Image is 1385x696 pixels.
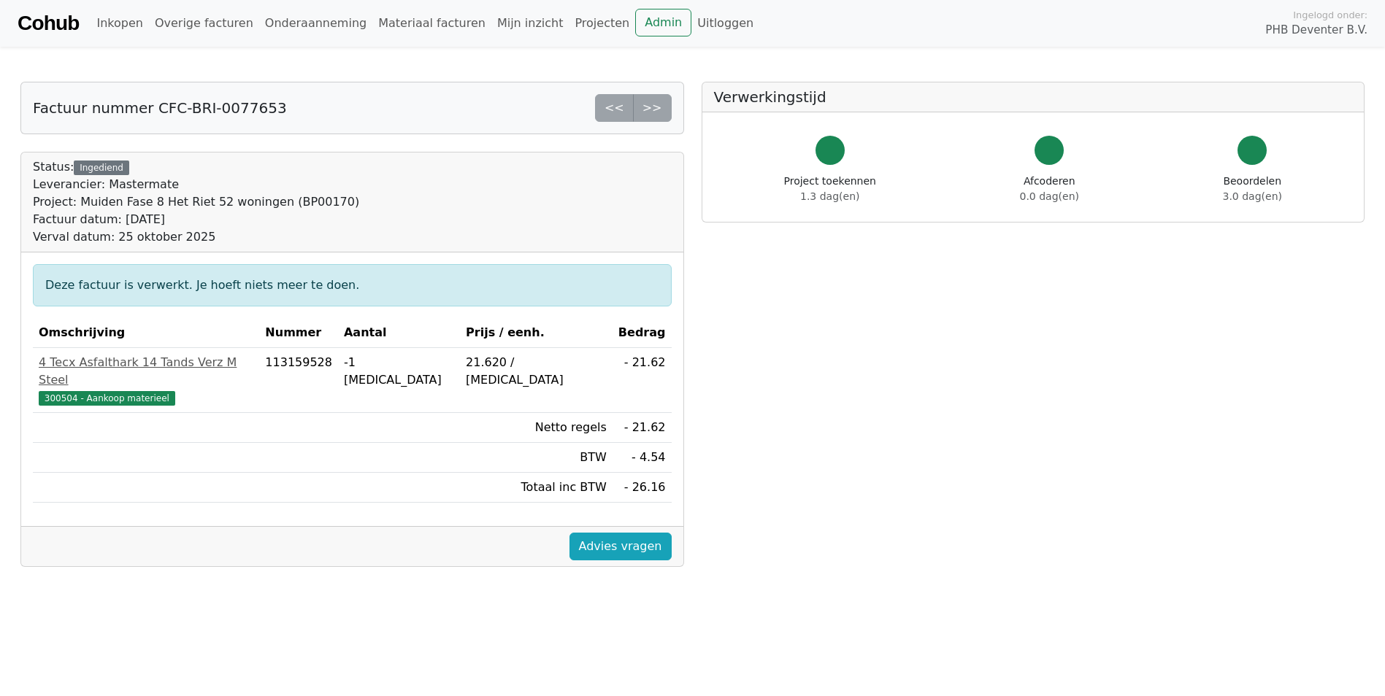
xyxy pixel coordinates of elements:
th: Prijs / eenh. [460,318,613,348]
a: Advies vragen [569,533,672,560]
a: Materiaal facturen [372,9,491,38]
a: Inkopen [91,9,148,38]
h5: Verwerkingstijd [714,88,1353,106]
th: Bedrag [613,318,672,348]
span: 1.3 dag(en) [800,190,859,202]
a: Cohub [18,6,79,41]
div: Beoordelen [1223,174,1282,204]
a: Mijn inzicht [491,9,569,38]
a: Uitloggen [691,9,759,38]
div: 21.620 / [MEDICAL_DATA] [466,354,607,389]
a: Projecten [569,9,635,38]
td: - 26.16 [613,473,672,503]
td: Netto regels [460,413,613,443]
span: 0.0 dag(en) [1020,190,1079,202]
td: - 4.54 [613,443,672,473]
th: Omschrijving [33,318,259,348]
td: BTW [460,443,613,473]
div: Project toekennen [784,174,876,204]
div: Ingediend [74,161,128,175]
span: Ingelogd onder: [1293,8,1367,22]
span: PHB Deventer B.V. [1265,22,1367,39]
div: Afcoderen [1020,174,1079,204]
td: - 21.62 [613,348,672,413]
h5: Factuur nummer CFC-BRI-0077653 [33,99,287,117]
div: Verval datum: 25 oktober 2025 [33,228,359,246]
div: 4 Tecx Asfalthark 14 Tands Verz M Steel [39,354,253,389]
span: 3.0 dag(en) [1223,190,1282,202]
div: Deze factuur is verwerkt. Je hoeft niets meer te doen. [33,264,672,306]
div: Factuur datum: [DATE] [33,211,359,228]
div: -1 [MEDICAL_DATA] [344,354,454,389]
th: Aantal [338,318,460,348]
a: Admin [635,9,691,36]
th: Nummer [259,318,338,348]
a: 4 Tecx Asfalthark 14 Tands Verz M Steel300504 - Aankoop materieel [39,354,253,406]
div: Leverancier: Mastermate [33,176,359,193]
span: 300504 - Aankoop materieel [39,391,175,406]
a: Onderaanneming [259,9,372,38]
td: 113159528 [259,348,338,413]
div: Status: [33,158,359,246]
td: Totaal inc BTW [460,473,613,503]
td: - 21.62 [613,413,672,443]
a: Overige facturen [149,9,259,38]
div: Project: Muiden Fase 8 Het Riet 52 woningen (BP00170) [33,193,359,211]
